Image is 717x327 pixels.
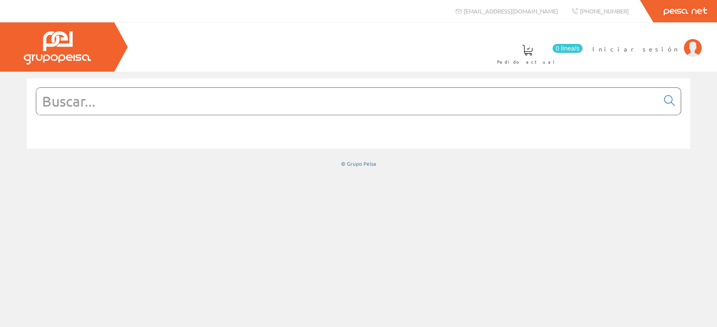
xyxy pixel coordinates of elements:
[497,57,558,66] span: Pedido actual
[464,7,558,15] span: [EMAIL_ADDRESS][DOMAIN_NAME]
[592,44,679,53] span: Iniciar sesión
[36,88,659,115] input: Buscar...
[580,7,629,15] span: [PHONE_NUMBER]
[24,31,91,65] img: Grupo Peisa
[592,37,702,46] a: Iniciar sesión
[553,44,583,53] span: 0 línea/s
[27,160,690,168] div: © Grupo Peisa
